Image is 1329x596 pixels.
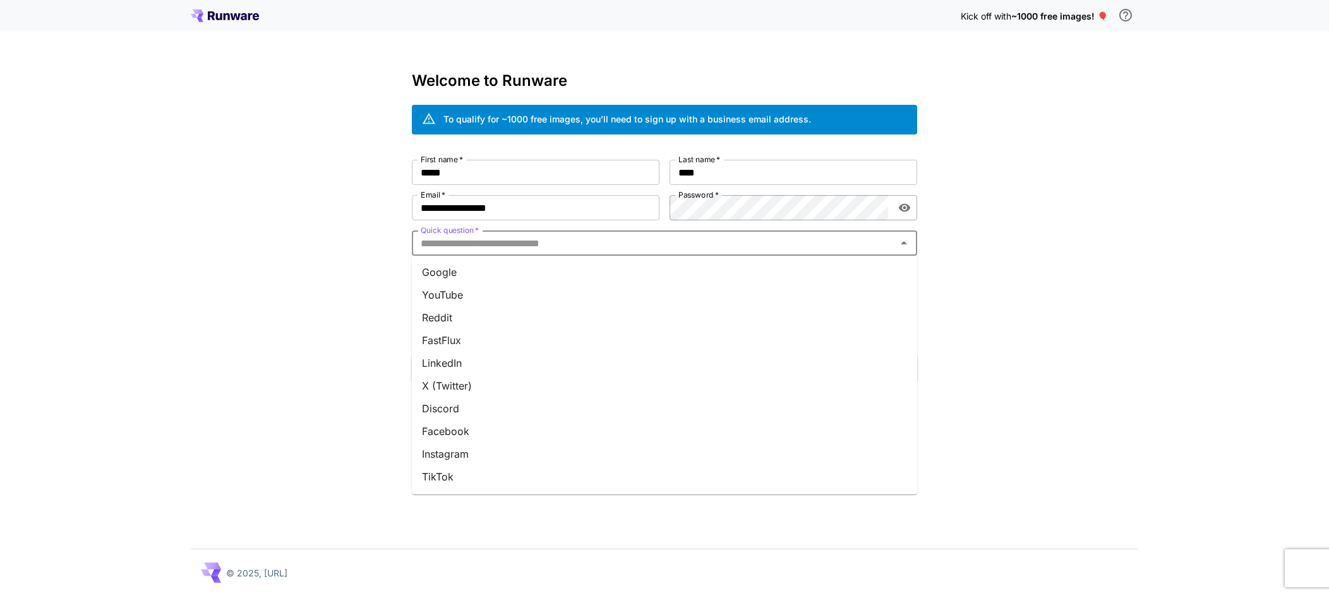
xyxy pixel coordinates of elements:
[412,488,917,511] li: Telegram
[412,329,917,352] li: FastFlux
[1113,3,1138,28] button: In order to qualify for free credit, you need to sign up with a business email address and click ...
[412,306,917,329] li: Reddit
[895,234,913,252] button: Close
[412,397,917,420] li: Discord
[961,11,1011,21] span: Kick off with
[412,72,917,90] h3: Welcome to Runware
[412,465,917,488] li: TikTok
[893,196,916,219] button: toggle password visibility
[421,154,463,165] label: First name
[412,420,917,443] li: Facebook
[412,283,917,306] li: YouTube
[1011,11,1108,21] span: ~1000 free images! 🎈
[678,154,720,165] label: Last name
[412,374,917,397] li: X (Twitter)
[678,189,719,200] label: Password
[421,225,479,235] label: Quick question
[412,443,917,465] li: Instagram
[226,566,287,580] p: © 2025, [URL]
[412,352,917,374] li: LinkedIn
[412,261,917,283] li: Google
[421,189,445,200] label: Email
[443,112,811,126] div: To qualify for ~1000 free images, you’ll need to sign up with a business email address.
